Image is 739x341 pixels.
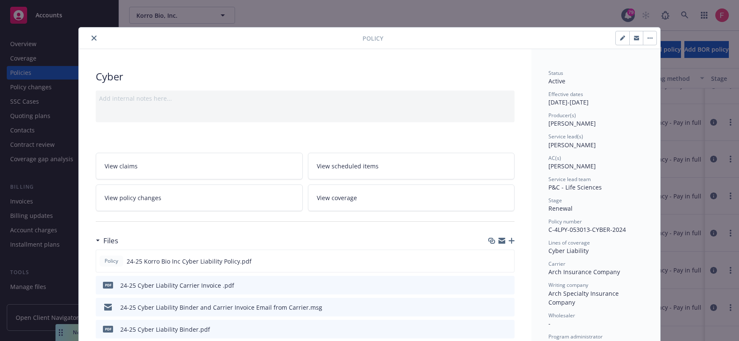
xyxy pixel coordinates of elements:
[490,281,497,290] button: download file
[548,319,551,327] span: -
[120,303,322,312] div: 24-25 Cyber Liability Binder and Carrier Invoice Email from Carrier.msg
[308,184,515,211] a: View coverage
[103,326,113,332] span: pdf
[504,281,511,290] button: preview file
[103,257,120,265] span: Policy
[548,218,582,225] span: Policy number
[317,193,357,202] span: View coverage
[548,91,643,107] div: [DATE] - [DATE]
[548,225,626,234] span: C-4LPY-053013-CYBER-2024
[548,141,596,149] span: [PERSON_NAME]
[548,154,561,162] span: AC(s)
[548,119,596,127] span: [PERSON_NAME]
[120,281,234,290] div: 24-25 Cyber Liability Carrier Invoice .pdf
[548,77,565,85] span: Active
[103,282,113,288] span: pdf
[548,333,603,340] span: Program administrator
[548,289,620,306] span: Arch Specialty Insurance Company
[89,33,99,43] button: close
[548,281,588,289] span: Writing company
[548,312,575,319] span: Wholesaler
[504,325,511,334] button: preview file
[105,162,138,170] span: View claims
[548,133,583,140] span: Service lead(s)
[96,153,303,179] a: View claims
[548,69,563,77] span: Status
[96,235,118,246] div: Files
[548,239,590,246] span: Lines of coverage
[548,268,620,276] span: Arch Insurance Company
[503,257,511,266] button: preview file
[548,260,565,267] span: Carrier
[548,183,602,191] span: P&C - Life Sciences
[490,325,497,334] button: download file
[96,184,303,211] a: View policy changes
[548,197,562,204] span: Stage
[96,69,515,84] div: Cyber
[127,257,252,266] span: 24-25 Korro Bio Inc Cyber Liability Policy.pdf
[548,112,576,119] span: Producer(s)
[490,303,497,312] button: download file
[548,246,643,255] div: Cyber Liability
[99,94,511,103] div: Add internal notes here...
[120,325,210,334] div: 24-25 Cyber Liability Binder.pdf
[490,257,496,266] button: download file
[363,34,383,43] span: Policy
[548,91,583,98] span: Effective dates
[317,162,379,170] span: View scheduled items
[105,193,161,202] span: View policy changes
[548,162,596,170] span: [PERSON_NAME]
[548,204,573,212] span: Renewal
[504,303,511,312] button: preview file
[308,153,515,179] a: View scheduled items
[103,235,118,246] h3: Files
[548,176,591,183] span: Service lead team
